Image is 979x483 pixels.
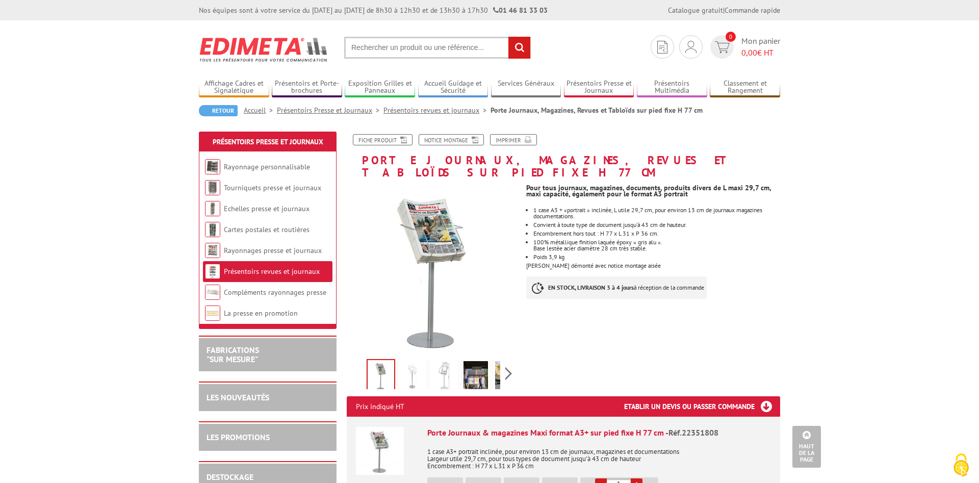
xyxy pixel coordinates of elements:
a: Affichage Cadres et Signalétique [199,79,269,96]
a: Commande rapide [725,6,780,15]
img: La presse en promotion [205,306,220,321]
strong: EN STOCK, LIVRAISON 3 à 4 jours [548,284,634,291]
li: Convient à toute type de document jusqu’à 43 cm de hauteur. [533,222,780,228]
img: Présentoirs revues et journaux [205,264,220,279]
li: 100% métallique finition laquée époxy « gris alu ». Base lestée acier diamètre 28 cm très stable. [533,239,780,251]
a: DESTOCKAGE [207,472,253,482]
a: LES NOUVEAUTÉS [207,392,269,402]
div: | [668,5,780,15]
a: FABRICATIONS"Sur Mesure" [207,345,259,364]
a: Tourniquets presse et journaux [224,183,321,192]
a: Présentoirs revues et journaux [224,267,320,276]
h3: Etablir un devis ou passer commande [624,396,780,417]
img: Echelles presse et journaux [205,201,220,216]
a: Présentoirs revues et journaux [383,106,491,115]
span: Next [504,365,513,382]
a: Notice Montage [419,134,484,145]
img: devis rapide [715,41,730,53]
img: Cartes postales et routières [205,222,220,237]
span: 0 [726,32,736,42]
a: Fiche produit [353,134,413,145]
a: Exposition Grilles et Panneaux [345,79,415,96]
li: Porte Journaux, Magazines, Revues et Tabloïds sur pied fixe H 77 cm [491,105,703,115]
a: Services Généraux [491,79,561,96]
span: Mon panier [741,35,780,59]
button: Cookies (fenêtre modale) [943,448,979,483]
span: Réf.22351808 [668,427,718,438]
a: devis rapide 0 Mon panier 0,00€ HT [708,35,780,59]
img: devis rapide [685,41,697,53]
a: Présentoirs Presse et Journaux [277,106,383,115]
a: Présentoirs Multimédia [637,79,707,96]
img: Edimeta [199,31,329,68]
h1: Porte Journaux, Magazines, Revues et Tabloïds sur pied fixe H 77 cm [339,134,788,179]
li: Encombrement hors tout : H 77 x L 31 x P 36 cm. [533,231,780,237]
a: Présentoirs et Porte-brochures [272,79,342,96]
p: Prix indiqué HT [356,396,404,417]
div: Nos équipes sont à votre service du [DATE] au [DATE] de 8h30 à 12h30 et de 13h30 à 17h30 [199,5,548,15]
img: presentoirs_brochures_22351808_2.jpg [368,360,394,392]
a: Imprimer [490,134,537,145]
a: La presse en promotion [224,309,298,318]
a: Accueil Guidage et Sécurité [418,79,488,96]
a: Compléments rayonnages presse [224,288,326,297]
p: à réception de la commande [526,276,707,299]
a: Retour [199,105,238,116]
img: porte_journaux_magazines_maxi_format_a3_sur_pied_fixe_22351808_4.jpg [495,361,520,393]
a: Présentoirs Presse et Journaux [213,137,323,146]
img: Cookies (fenêtre modale) [948,452,974,478]
a: Rayonnage personnalisable [224,162,310,171]
img: Porte Journaux & magazines Maxi format A3+ sur pied fixe H 77 cm [356,427,404,475]
img: Rayonnage personnalisable [205,159,220,174]
span: € HT [741,47,780,59]
img: Tourniquets presse et journaux [205,180,220,195]
li: Poids 3,9 kg [533,254,780,260]
p: 1 case A3+ portrait inclinée, pour environ 13 cm de journaux, magazines et documentations Largeur... [427,441,771,470]
img: Rayonnages presse et journaux [205,243,220,258]
a: LES PROMOTIONS [207,432,270,442]
a: Rayonnages presse et journaux [224,246,322,255]
a: Haut de la page [792,426,821,468]
a: Echelles presse et journaux [224,204,310,213]
span: 0,00 [741,47,757,58]
img: 22351808_dessin.jpg [432,361,456,393]
a: Présentoirs Presse et Journaux [564,79,634,96]
img: Compléments rayonnages presse [205,285,220,300]
a: Catalogue gratuit [668,6,723,15]
a: Accueil [244,106,277,115]
li: 1 case A3 + «portrait » inclinée, L utile 29,7 cm, pour environ 13 cm de journaux magazines docum... [533,207,780,219]
input: rechercher [508,37,530,59]
div: [PERSON_NAME] démonté avec notice montage aisée [526,179,788,309]
img: presentoirs_brochures_22351808_2.jpg [347,184,519,355]
img: porte_journaux_magazines_maxi_format_a3_sur_pied_fixe_22351808_3.jpg [463,361,488,393]
input: Rechercher un produit ou une référence... [344,37,531,59]
img: porte_journaux_magazines_a3_sur_pied_fixe_h77_cm_22351808_vide.jpg [400,361,425,393]
a: Cartes postales et routières [224,225,310,234]
strong: 01 46 81 33 03 [493,6,548,15]
div: Porte Journaux & magazines Maxi format A3+ sur pied fixe H 77 cm - [427,427,771,439]
strong: Pour tous journaux, magazines, documents, produits divers de L maxi 29,7 cm, maxi capacité, égale... [526,183,771,198]
img: devis rapide [657,41,667,54]
a: Classement et Rangement [710,79,780,96]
